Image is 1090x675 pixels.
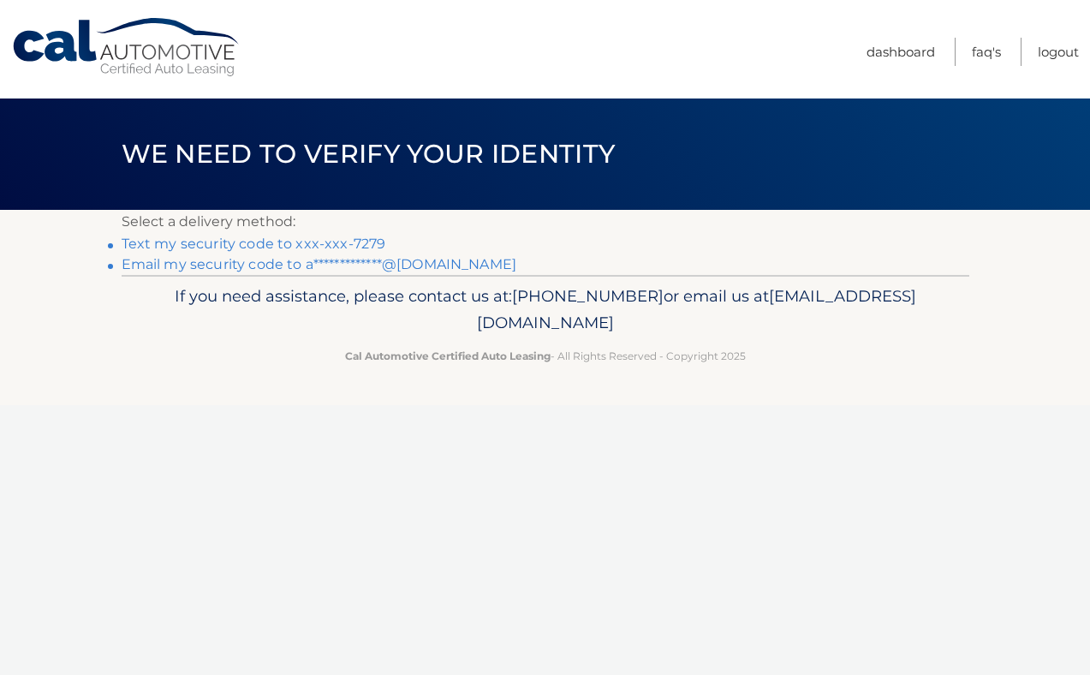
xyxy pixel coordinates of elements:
strong: Cal Automotive Certified Auto Leasing [345,349,551,362]
a: Dashboard [867,38,935,66]
span: We need to verify your identity [122,138,616,170]
p: If you need assistance, please contact us at: or email us at [133,283,958,337]
a: Text my security code to xxx-xxx-7279 [122,236,386,252]
a: Logout [1038,38,1079,66]
a: Cal Automotive [11,17,242,78]
span: [PHONE_NUMBER] [512,286,664,306]
p: Select a delivery method: [122,210,969,234]
p: - All Rights Reserved - Copyright 2025 [133,347,958,365]
a: FAQ's [972,38,1001,66]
